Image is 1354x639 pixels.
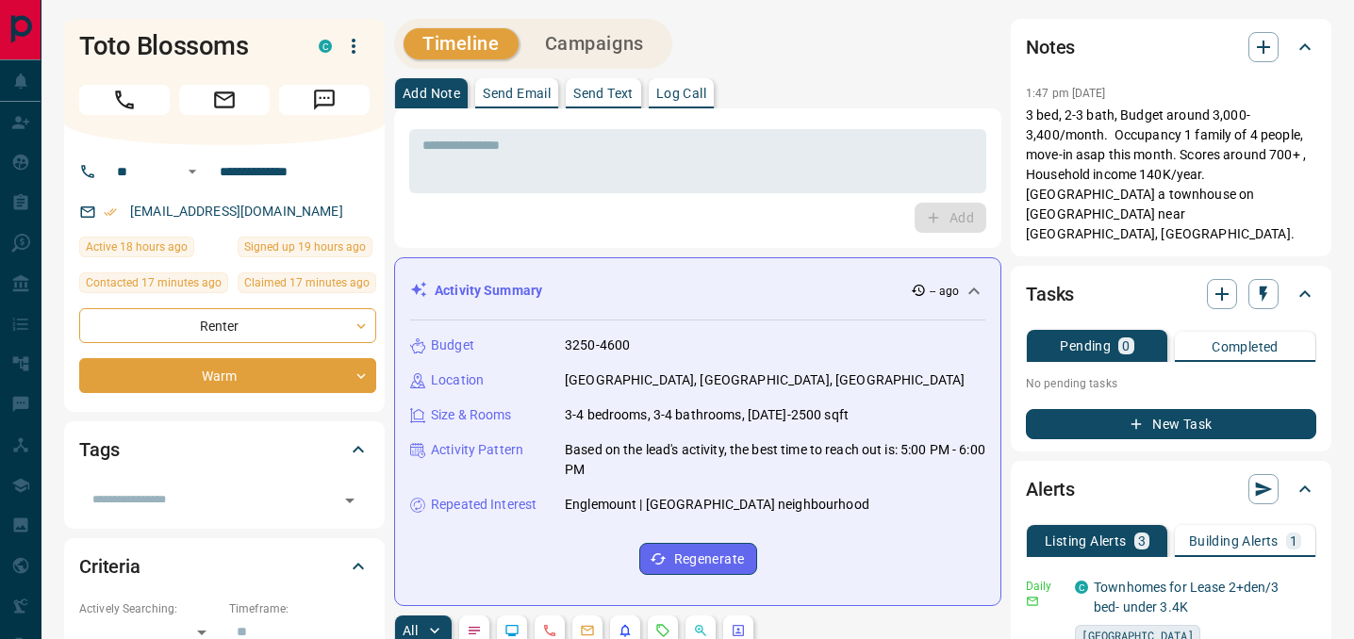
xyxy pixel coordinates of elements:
[483,87,551,100] p: Send Email
[79,308,376,343] div: Renter
[656,87,706,100] p: Log Call
[181,160,204,183] button: Open
[1075,581,1088,594] div: condos.ca
[565,495,869,515] p: Englemount | [GEOGRAPHIC_DATA] neighbourhood
[179,85,270,115] span: Email
[1026,578,1064,595] p: Daily
[104,205,117,219] svg: Email Verified
[1026,369,1316,398] p: No pending tasks
[79,600,220,617] p: Actively Searching:
[238,272,376,299] div: Thu Aug 14 2025
[1212,340,1279,353] p: Completed
[1026,595,1039,608] svg: Email
[1026,409,1316,439] button: New Task
[542,623,557,638] svg: Calls
[1026,279,1074,309] h2: Tasks
[1189,534,1279,548] p: Building Alerts
[403,87,460,100] p: Add Note
[238,237,376,263] div: Wed Aug 13 2025
[565,440,985,480] p: Based on the lead's activity, the best time to reach out is: 5:00 PM - 6:00 PM
[1045,534,1127,548] p: Listing Alerts
[319,40,332,53] div: condos.ca
[1122,339,1130,352] p: 0
[618,623,633,638] svg: Listing Alerts
[431,495,537,515] p: Repeated Interest
[431,370,484,390] p: Location
[244,273,370,292] span: Claimed 17 minutes ago
[79,544,370,589] div: Criteria
[130,204,343,219] a: [EMAIL_ADDRESS][DOMAIN_NAME]
[639,543,757,575] button: Regenerate
[404,28,519,59] button: Timeline
[79,358,376,393] div: Warm
[1290,534,1297,548] p: 1
[79,427,370,472] div: Tags
[410,273,985,308] div: Activity Summary-- ago
[79,31,290,61] h1: Toto Blossoms
[79,272,228,299] div: Thu Aug 14 2025
[279,85,370,115] span: Message
[1094,580,1280,614] a: Townhomes for Lease 2+den/3 bed- under 3.4K
[79,237,228,263] div: Wed Aug 13 2025
[504,623,520,638] svg: Lead Browsing Activity
[1138,534,1146,548] p: 3
[731,623,746,638] svg: Agent Actions
[930,283,959,300] p: -- ago
[573,87,634,100] p: Send Text
[526,28,663,59] button: Campaigns
[565,405,849,425] p: 3-4 bedrooms, 3-4 bathrooms, [DATE]-2500 sqft
[431,440,523,460] p: Activity Pattern
[431,405,512,425] p: Size & Rooms
[1026,467,1316,512] div: Alerts
[1026,106,1316,244] p: 3 bed, 2-3 bath, Budget around 3,000- 3,400/month. Occupancy 1 family of 4 people, move-in asap t...
[86,273,222,292] span: Contacted 17 minutes ago
[565,336,630,355] p: 3250-4600
[655,623,670,638] svg: Requests
[79,434,119,465] h2: Tags
[693,623,708,638] svg: Opportunities
[580,623,595,638] svg: Emails
[86,238,188,256] span: Active 18 hours ago
[1026,474,1075,504] h2: Alerts
[431,336,474,355] p: Budget
[229,600,370,617] p: Timeframe:
[244,238,366,256] span: Signed up 19 hours ago
[337,487,363,514] button: Open
[1026,32,1075,62] h2: Notes
[1026,87,1106,100] p: 1:47 pm [DATE]
[79,85,170,115] span: Call
[1026,25,1316,70] div: Notes
[79,551,140,582] h2: Criteria
[1060,339,1111,352] p: Pending
[565,370,965,390] p: [GEOGRAPHIC_DATA], [GEOGRAPHIC_DATA], [GEOGRAPHIC_DATA]
[403,624,418,637] p: All
[467,623,482,638] svg: Notes
[1026,271,1316,317] div: Tasks
[435,281,542,301] p: Activity Summary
